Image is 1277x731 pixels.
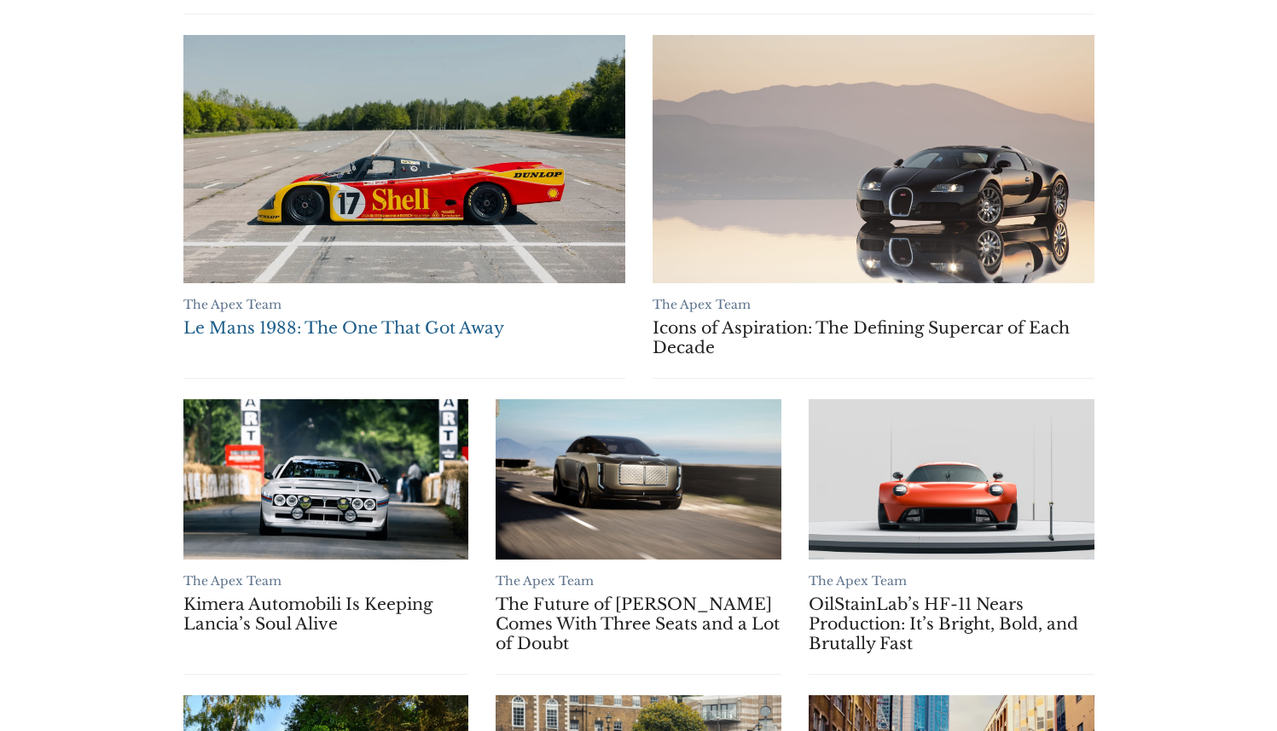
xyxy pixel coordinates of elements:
a: Kimera Automobili Is Keeping Lancia’s Soul Alive [183,595,469,634]
a: Kimera Automobili Is Keeping Lancia’s Soul Alive [183,399,469,560]
a: Icons of Aspiration: The Defining Supercar of Each Decade [653,318,1094,357]
a: Icons of Aspiration: The Defining Supercar of Each Decade [653,35,1094,283]
a: Le Mans 1988: The One That Got Away [183,318,625,338]
a: The Apex Team [183,297,282,312]
a: The Apex Team [496,573,594,589]
a: The Apex Team [653,297,751,312]
a: The Future of [PERSON_NAME] Comes With Three Seats and a Lot of Doubt [496,595,781,653]
a: Le Mans 1988: The One That Got Away [183,35,625,283]
a: OilStainLab’s HF-11 Nears Production: It’s Bright, Bold, and Brutally Fast [809,399,1094,560]
a: The Future of Bentley Comes With Three Seats and a Lot of Doubt [496,399,781,560]
a: The Apex Team [809,573,907,589]
a: The Apex Team [183,573,282,589]
a: OilStainLab’s HF-11 Nears Production: It’s Bright, Bold, and Brutally Fast [809,595,1094,653]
